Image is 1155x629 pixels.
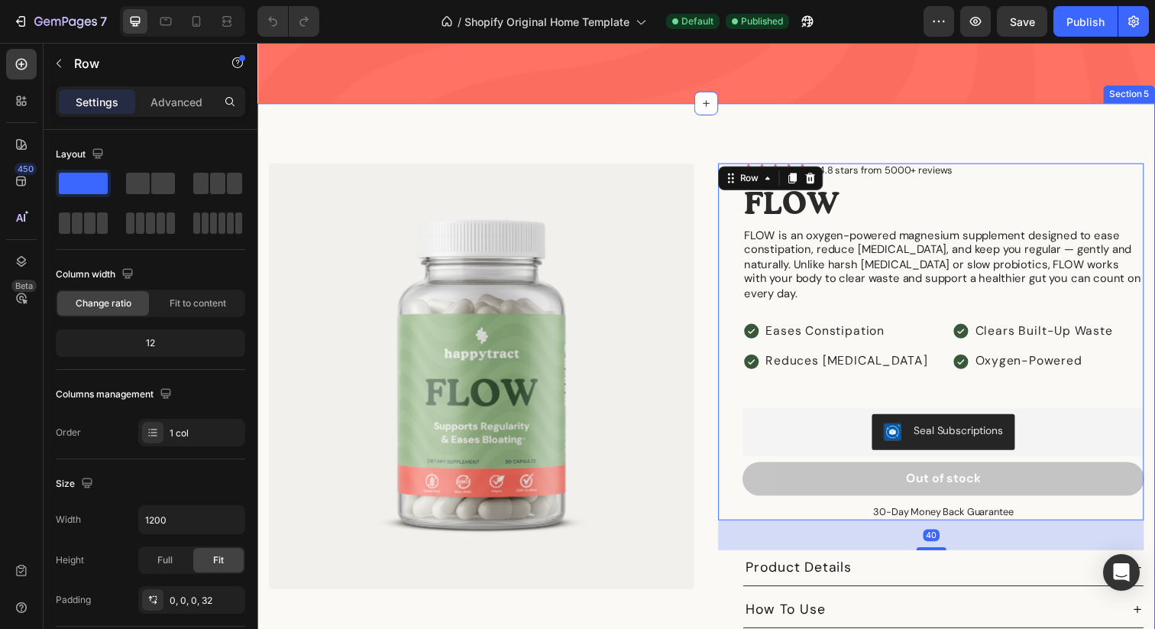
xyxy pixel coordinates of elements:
p: Eases Constipation [519,286,684,303]
span: Published [741,15,783,28]
span: Default [681,15,713,28]
p: Reduces [MEDICAL_DATA] [519,316,684,333]
iframe: To enrich screen reader interactions, please activate Accessibility in Grammarly extension settings [257,43,1155,629]
div: Width [56,513,81,527]
h1: FLOW [495,142,905,185]
p: FLOW is an oxygen-powered magnesium supplement designed to ease constipation, reduce [MEDICAL_DAT... [497,190,904,264]
div: Open Intercom Messenger [1103,554,1140,591]
div: Column width [56,264,137,285]
div: Row [490,131,515,145]
button: Save [997,6,1047,37]
span: / [458,14,461,30]
div: Publish [1066,14,1105,30]
span: Save [1010,15,1035,28]
button: Seal Subscriptions [627,379,773,416]
button: Out of stock [495,428,905,462]
div: Layout [56,144,107,165]
p: Product Details [498,527,607,546]
p: Row [74,54,204,73]
span: Fit to content [170,297,226,310]
p: How To Use [498,569,580,588]
div: 12 [59,332,242,354]
span: Fit [213,553,224,567]
div: Order [56,426,81,439]
span: Shopify Original Home Template [464,14,629,30]
div: 0, 0, 0, 32 [170,594,241,608]
p: 7 [100,12,107,31]
div: Height [56,553,84,567]
div: Undo/Redo [257,6,319,37]
div: Padding [56,593,91,607]
div: 1 col [170,426,241,440]
div: Beta [11,280,37,292]
div: Size [56,474,96,494]
p: Advanced [150,94,202,110]
div: Seal Subscriptions [670,388,761,404]
div: 40 [680,497,697,509]
button: Publish [1053,6,1118,37]
img: SealSubscriptions.png [639,388,658,407]
p: Oxygen-Powered [733,316,873,333]
div: 450 [15,163,37,175]
span: Change ratio [76,297,131,310]
button: 7 [6,6,114,37]
p: 30-Day Money Back Guarantee [497,473,904,486]
span: Full [157,553,173,567]
p: 4.8 stars from 5000+ reviews [573,125,710,135]
p: Settings [76,94,118,110]
input: Auto [139,506,244,533]
p: Clears Built-Up Waste [733,286,873,303]
div: Section 5 [867,46,914,60]
div: Out of stock [662,437,738,453]
div: Columns management [56,384,175,405]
